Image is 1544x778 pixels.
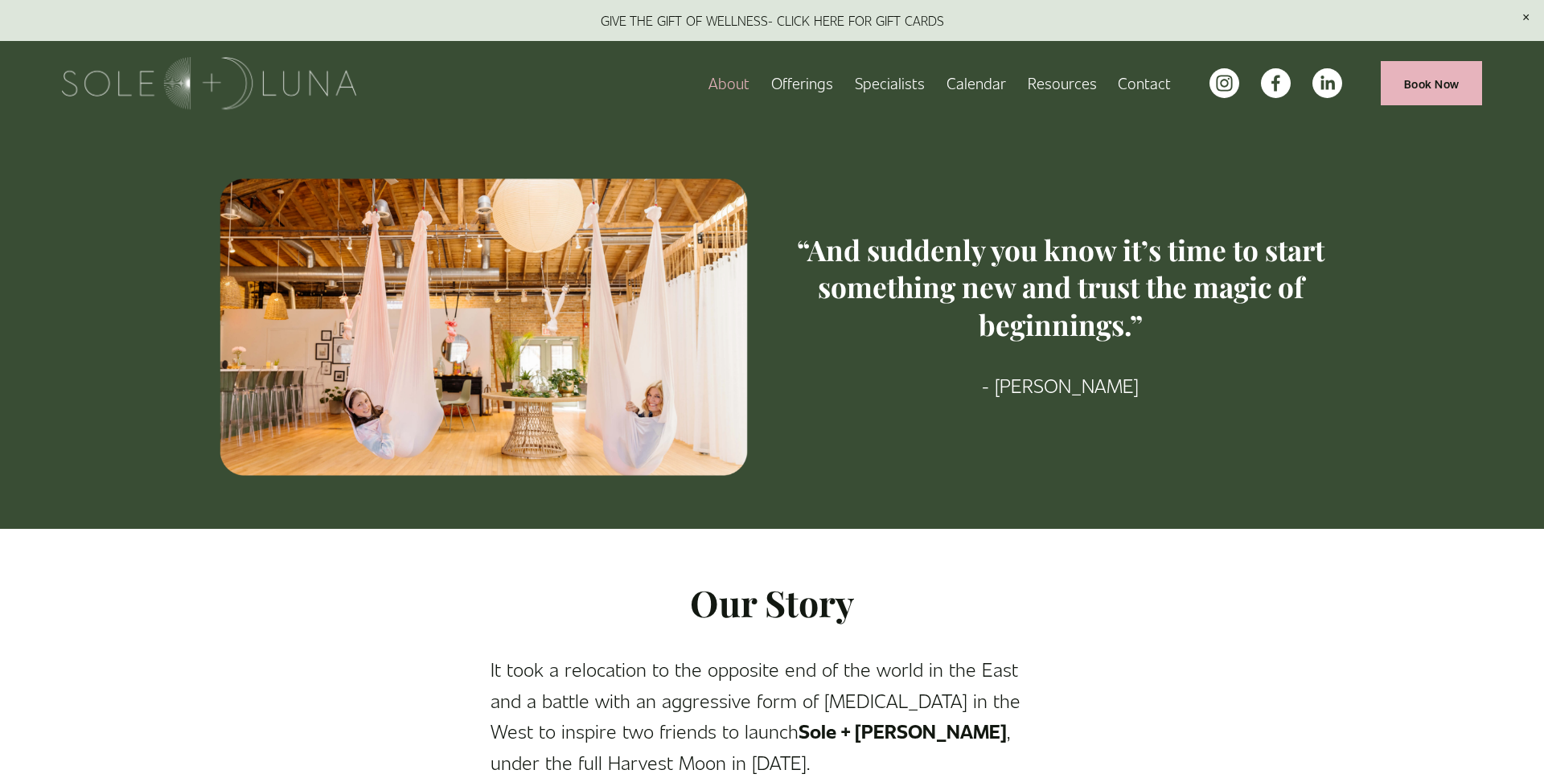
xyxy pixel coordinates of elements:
[1312,68,1342,98] a: LinkedIn
[62,57,357,109] img: Sole + Luna
[786,370,1335,400] p: - [PERSON_NAME]
[1381,61,1482,105] a: Book Now
[771,71,833,96] span: Offerings
[1118,69,1171,97] a: Contact
[1261,68,1291,98] a: facebook-unauth
[1028,69,1097,97] a: folder dropdown
[786,231,1335,345] h3: “And suddenly you know it’s time to start something new and trust the magic of beginnings.”
[708,69,749,97] a: About
[491,653,1053,777] p: It took a relocation to the opposite end of the world in the East and a battle with an aggressive...
[491,579,1053,626] h2: Our Story
[771,69,833,97] a: folder dropdown
[947,69,1006,97] a: Calendar
[1028,71,1097,96] span: Resources
[855,69,925,97] a: Specialists
[1209,68,1239,98] a: instagram-unauth
[799,718,1007,743] strong: Sole + [PERSON_NAME]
